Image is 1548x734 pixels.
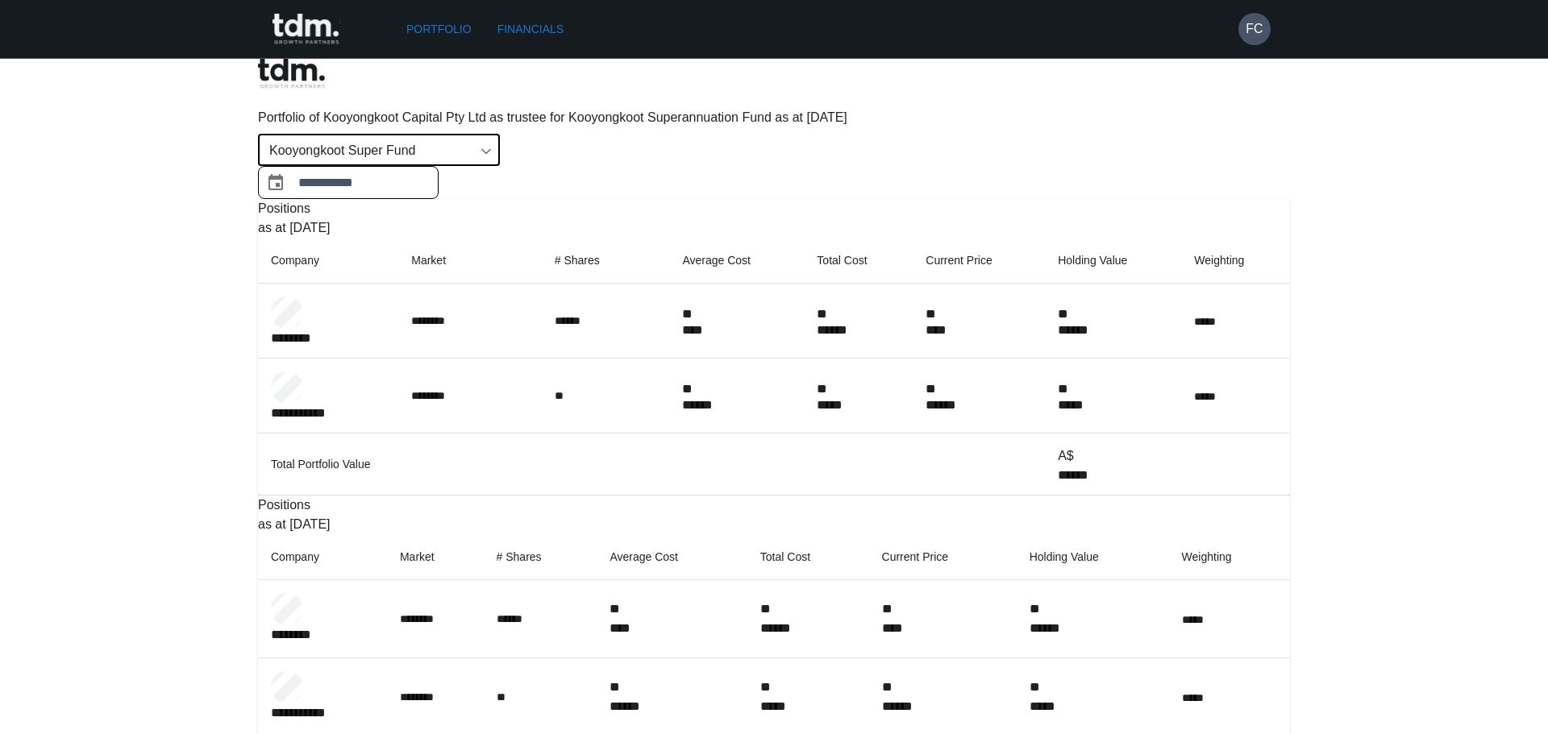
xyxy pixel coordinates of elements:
[400,15,478,44] a: Portfolio
[1246,19,1263,39] h6: FC
[597,534,747,580] th: Average Cost
[398,238,542,284] th: Market
[1058,446,1168,466] p: A$
[387,534,484,580] th: Market
[258,108,1290,127] p: Portfolio of Kooyongkoot Capital Pty Ltd as trustee for Kooyongkoot Superannuation Fund as at [DATE]
[484,534,597,580] th: # Shares
[260,167,292,199] button: Choose date, selected date is Aug 31, 2025
[913,238,1045,284] th: Current Price
[258,199,1290,218] p: Positions
[1238,13,1271,45] button: FC
[1017,534,1169,580] th: Holding Value
[258,238,398,284] th: Company
[258,218,1290,238] p: as at [DATE]
[1181,238,1290,284] th: Weighting
[669,238,804,284] th: Average Cost
[258,433,1045,496] td: Total Portfolio Value
[542,238,670,284] th: # Shares
[804,238,913,284] th: Total Cost
[869,534,1017,580] th: Current Price
[258,534,387,580] th: Company
[1169,534,1290,580] th: Weighting
[747,534,869,580] th: Total Cost
[258,515,1290,534] p: as at [DATE]
[258,134,500,166] div: Kooyongkoot Super Fund
[1045,238,1181,284] th: Holding Value
[258,496,1290,515] p: Positions
[491,15,570,44] a: Financials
